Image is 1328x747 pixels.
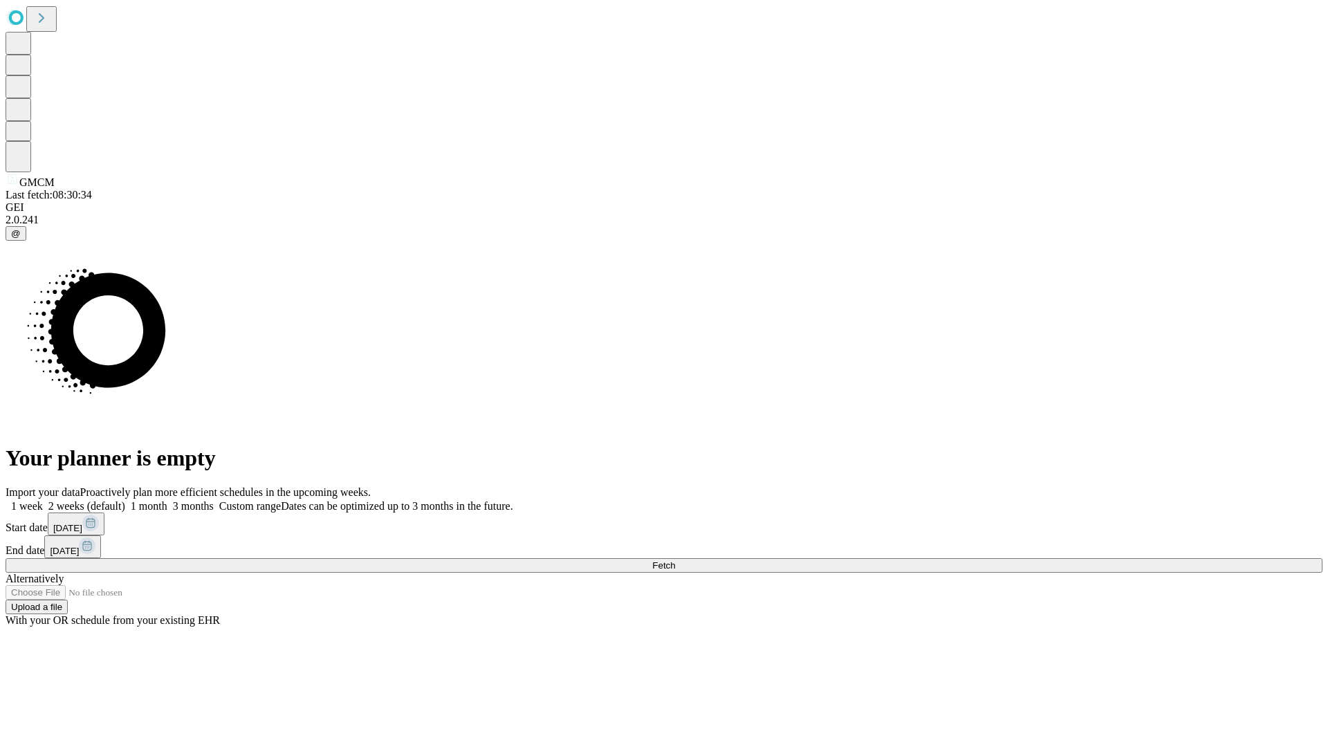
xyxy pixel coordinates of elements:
[131,500,167,512] span: 1 month
[48,500,125,512] span: 2 weeks (default)
[281,500,513,512] span: Dates can be optimized up to 3 months in the future.
[6,573,64,584] span: Alternatively
[6,201,1322,214] div: GEI
[80,486,371,498] span: Proactively plan more efficient schedules in the upcoming weeks.
[6,445,1322,471] h1: Your planner is empty
[219,500,281,512] span: Custom range
[48,513,104,535] button: [DATE]
[50,546,79,556] span: [DATE]
[6,189,92,201] span: Last fetch: 08:30:34
[11,500,43,512] span: 1 week
[44,535,101,558] button: [DATE]
[652,560,675,571] span: Fetch
[6,486,80,498] span: Import your data
[6,513,1322,535] div: Start date
[6,600,68,614] button: Upload a file
[19,176,55,188] span: GMCM
[11,228,21,239] span: @
[53,523,82,533] span: [DATE]
[6,214,1322,226] div: 2.0.241
[6,614,220,626] span: With your OR schedule from your existing EHR
[6,558,1322,573] button: Fetch
[173,500,214,512] span: 3 months
[6,535,1322,558] div: End date
[6,226,26,241] button: @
